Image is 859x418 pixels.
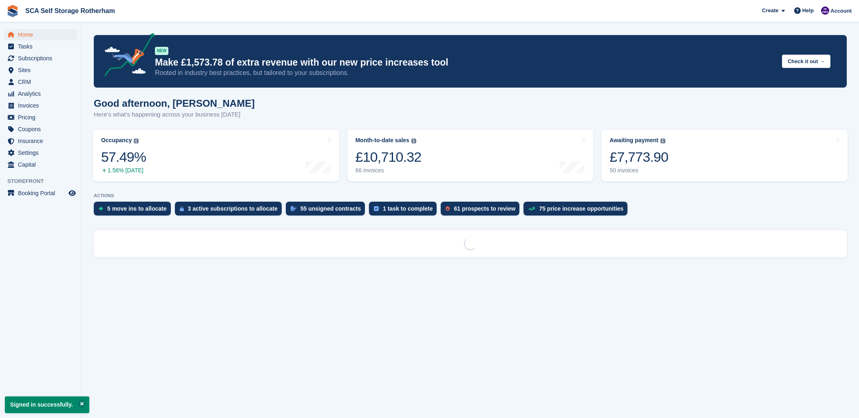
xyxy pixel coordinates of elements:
img: Kelly Neesham [821,7,829,15]
img: icon-info-grey-7440780725fd019a000dd9b08b2336e03edf1995a4989e88bcd33f0948082b44.svg [660,139,665,143]
div: 61 prospects to review [454,205,515,212]
span: Storefront [7,177,81,185]
a: 75 price increase opportunities [523,202,632,220]
a: Awaiting payment £7,773.90 50 invoices [601,130,848,181]
a: Month-to-date sales £10,710.32 66 invoices [347,130,594,181]
div: 5 move ins to allocate [107,205,167,212]
p: Rooted in industry best practices, but tailored to your subscriptions. [155,68,775,77]
div: 1.56% [DATE] [101,167,146,174]
a: 3 active subscriptions to allocate [175,202,286,220]
div: 1 task to complete [383,205,433,212]
span: Capital [18,159,67,170]
div: £10,710.32 [356,149,422,165]
a: Preview store [67,188,77,198]
a: menu [4,100,77,111]
img: price-adjustments-announcement-icon-8257ccfd72463d97f412b2fc003d46551f7dbcb40ab6d574587a9cd5c0d94... [97,33,155,79]
a: menu [4,135,77,147]
div: 55 unsigned contracts [300,205,361,212]
span: Subscriptions [18,53,67,64]
img: active_subscription_to_allocate_icon-d502201f5373d7db506a760aba3b589e785aa758c864c3986d89f69b8ff3... [180,206,184,211]
a: Occupancy 57.49% 1.56% [DATE] [93,130,339,181]
div: NEW [155,47,168,55]
a: 5 move ins to allocate [94,202,175,220]
a: SCA Self Storage Rotherham [22,4,118,18]
p: Here's what's happening across your business [DATE] [94,110,255,119]
span: Pricing [18,112,67,123]
img: move_ins_to_allocate_icon-fdf77a2bb77ea45bf5b3d319d69a93e2d87916cf1d5bf7949dd705db3b84f3ca.svg [99,206,103,211]
a: menu [4,187,77,199]
a: menu [4,112,77,123]
a: menu [4,76,77,88]
button: Check it out → [782,55,830,68]
a: menu [4,123,77,135]
span: Settings [18,147,67,158]
img: icon-info-grey-7440780725fd019a000dd9b08b2336e03edf1995a4989e88bcd33f0948082b44.svg [134,139,139,143]
span: Insurance [18,135,67,147]
span: Coupons [18,123,67,135]
a: menu [4,147,77,158]
div: 75 price increase opportunities [539,205,623,212]
p: Signed in successfully. [5,396,89,413]
span: Booking Portal [18,187,67,199]
div: Month-to-date sales [356,137,409,144]
span: Create [762,7,778,15]
span: Account [830,7,852,15]
span: Home [18,29,67,40]
p: Make £1,573.78 of extra revenue with our new price increases tool [155,57,775,68]
div: 57.49% [101,149,146,165]
span: Tasks [18,41,67,52]
div: Awaiting payment [609,137,658,144]
span: Analytics [18,88,67,99]
a: menu [4,159,77,170]
a: menu [4,64,77,76]
a: menu [4,29,77,40]
img: prospect-51fa495bee0391a8d652442698ab0144808aea92771e9ea1ae160a38d050c398.svg [446,206,450,211]
span: Help [802,7,814,15]
p: ACTIONS [94,193,847,198]
img: contract_signature_icon-13c848040528278c33f63329250d36e43548de30e8caae1d1a13099fd9432cc5.svg [291,206,296,211]
img: icon-info-grey-7440780725fd019a000dd9b08b2336e03edf1995a4989e88bcd33f0948082b44.svg [411,139,416,143]
a: 61 prospects to review [441,202,523,220]
img: stora-icon-8386f47178a22dfd0bd8f6a31ec36ba5ce8667c1dd55bd0f319d3a0aa187defe.svg [7,5,19,17]
span: CRM [18,76,67,88]
img: task-75834270c22a3079a89374b754ae025e5fb1db73e45f91037f5363f120a921f8.svg [374,206,379,211]
h1: Good afternoon, [PERSON_NAME] [94,98,255,109]
div: 66 invoices [356,167,422,174]
a: menu [4,41,77,52]
span: Invoices [18,100,67,111]
div: £7,773.90 [609,149,668,165]
a: 1 task to complete [369,202,441,220]
a: 55 unsigned contracts [286,202,369,220]
a: menu [4,88,77,99]
a: menu [4,53,77,64]
span: Sites [18,64,67,76]
div: 50 invoices [609,167,668,174]
div: Occupancy [101,137,132,144]
img: price_increase_opportunities-93ffe204e8149a01c8c9dc8f82e8f89637d9d84a8eef4429ea346261dce0b2c0.svg [528,207,535,211]
div: 3 active subscriptions to allocate [188,205,278,212]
